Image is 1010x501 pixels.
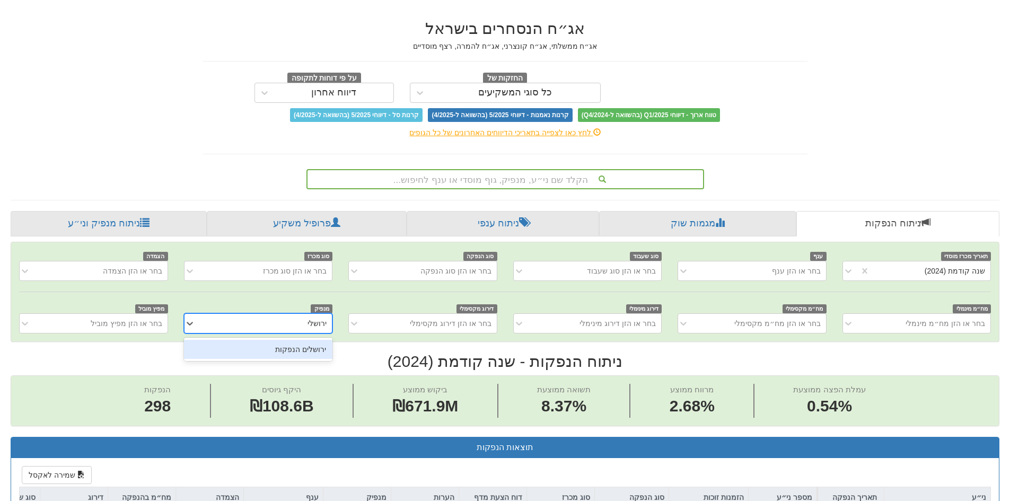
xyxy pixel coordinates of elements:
[626,304,662,313] span: דירוג מינימלי
[483,73,528,84] span: החזקות של
[410,318,491,329] div: בחר או הזן דירוג מקסימלי
[537,395,591,418] span: 8.37%
[143,252,168,261] span: הצמדה
[263,266,327,276] div: בחר או הזן סוג מכרז
[144,395,171,418] span: 298
[925,266,985,276] div: שנה קודמת (2024)
[304,252,333,261] span: סוג מכרז
[941,252,991,261] span: תאריך מכרז מוסדי
[772,266,821,276] div: בחר או הזן ענף
[203,42,807,50] h5: אג״ח ממשלתי, אג״ח קונצרני, אג״ח להמרה, רצף מוסדיים
[783,304,827,313] span: מח״מ מקסימלי
[906,318,985,329] div: בחר או הזן מח״מ מינמלי
[456,304,497,313] span: דירוג מקסימלי
[796,211,999,236] a: ניתוח הנפקות
[599,211,796,236] a: מגמות שוק
[793,395,865,418] span: 0.54%
[207,211,406,236] a: פרופיל משקיע
[670,385,714,394] span: מרווח ממוצע
[587,266,656,276] div: בחר או הזן סוג שעבוד
[144,385,171,394] span: הנפקות
[630,252,662,261] span: סוג שעבוד
[407,211,599,236] a: ניתוח ענפי
[19,443,991,452] h3: תוצאות הנפקות
[308,170,703,188] div: הקלד שם ני״ע, מנפיק, גוף מוסדי או ענף לחיפוש...
[734,318,821,329] div: בחר או הזן מח״מ מקסימלי
[203,20,807,37] h2: אג״ח הנסחרים בישראל
[392,397,458,415] span: ₪671.9M
[11,353,999,370] h2: ניתוח הנפקות - שנה קודמת (2024)
[91,318,162,329] div: בחר או הזן מפיץ מוביל
[195,127,815,138] div: לחץ כאן לצפייה בתאריכי הדיווחים האחרונים של כל הגופים
[262,385,301,394] span: היקף גיוסים
[578,108,720,122] span: טווח ארוך - דיווחי Q1/2025 (בהשוואה ל-Q4/2024)
[135,304,168,313] span: מפיץ מוביל
[793,385,865,394] span: עמלת הפצה ממוצעת
[250,397,314,415] span: ₪108.6B
[670,395,715,418] span: 2.68%
[311,87,356,98] div: דיווח אחרון
[103,266,162,276] div: בחר או הזן הצמדה
[403,385,447,394] span: ביקוש ממוצע
[311,304,332,313] span: מנפיק
[478,87,552,98] div: כל סוגי המשקיעים
[184,340,332,359] div: ירושלים הנפקות
[953,304,991,313] span: מח״מ מינמלי
[290,108,423,122] span: קרנות סל - דיווחי 5/2025 (בהשוואה ל-4/2025)
[579,318,656,329] div: בחר או הזן דירוג מינימלי
[537,385,591,394] span: תשואה ממוצעת
[22,466,92,484] button: שמירה לאקסל
[463,252,497,261] span: סוג הנפקה
[420,266,491,276] div: בחר או הזן סוג הנפקה
[11,211,207,236] a: ניתוח מנפיק וני״ע
[428,108,572,122] span: קרנות נאמנות - דיווחי 5/2025 (בהשוואה ל-4/2025)
[287,73,361,84] span: על פי דוחות לתקופה
[810,252,827,261] span: ענף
